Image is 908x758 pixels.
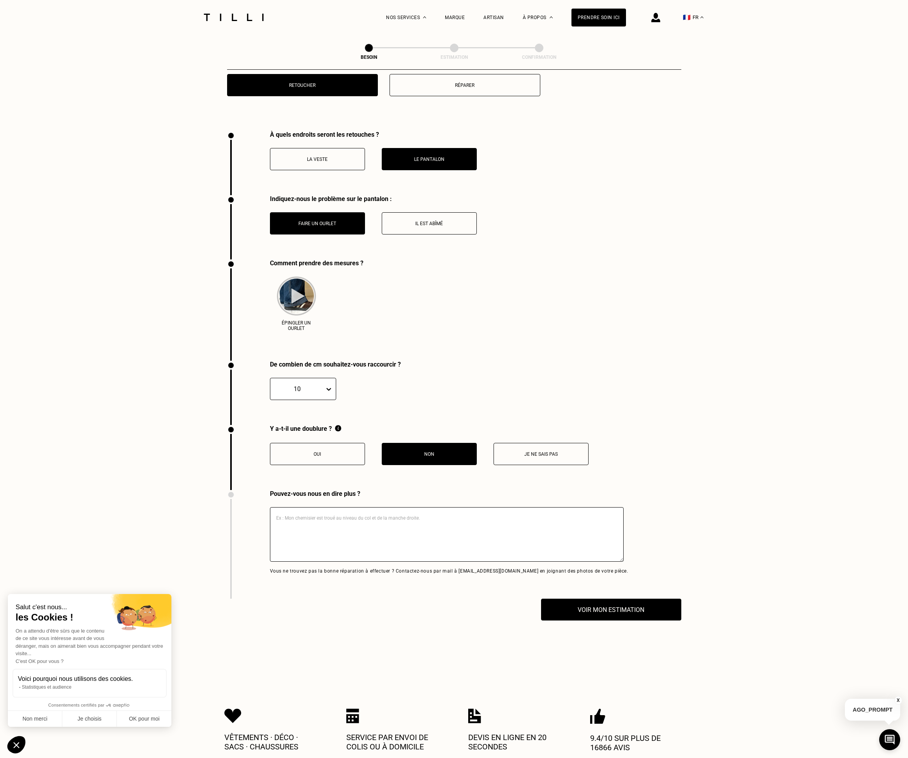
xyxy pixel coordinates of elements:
img: épingler un ourlet [277,277,316,316]
img: Icon [468,709,481,723]
p: Je ne sais pas [498,451,584,457]
p: Non [386,451,473,457]
button: Il est abîmé [382,212,477,234]
div: À quels endroits seront les retouches ? [270,131,477,138]
p: Retoucher [231,83,374,88]
button: Le pantalon [382,148,477,170]
img: Logo du service de couturière Tilli [201,14,266,21]
img: icône connexion [651,13,660,22]
p: Il est abîmé [386,221,473,226]
img: Icon [224,709,242,723]
p: La veste [274,157,361,162]
p: Épingler un ourlet [279,320,314,331]
div: Comment prendre des mesures ? [270,259,363,267]
span: 🇫🇷 [683,14,691,21]
p: 9.4/10 sur plus de 16866 avis [590,733,684,752]
button: Faire un ourlet [270,212,365,234]
button: X [894,696,902,705]
div: De combien de cm souhaitez-vous raccourcir ? [270,361,401,368]
a: Prendre soin ici [571,9,626,26]
p: AGO_PROMPT [845,699,900,721]
img: Information [335,425,341,432]
button: Je ne sais pas [494,443,589,465]
div: Estimation [415,55,493,60]
img: menu déroulant [700,16,703,18]
div: Y a-t-il une doublure ? [270,425,589,433]
p: Devis en ligne en 20 secondes [468,733,562,751]
div: Indiquez-nous le problème sur le pantalon : [270,195,477,203]
img: Menu déroulant [423,16,426,18]
button: Voir mon estimation [541,599,681,621]
button: Oui [270,443,365,465]
img: Icon [590,709,605,724]
div: Pouvez-vous nous en dire plus ? [270,490,628,497]
img: Menu déroulant à propos [550,16,553,18]
p: Faire un ourlet [274,221,361,226]
button: La veste [270,148,365,170]
p: Service par envoi de colis ou à domicile [346,733,440,751]
button: Retoucher [227,74,378,96]
button: Réparer [390,74,540,96]
div: Confirmation [500,55,578,60]
p: Le pantalon [386,157,473,162]
p: Vous ne trouvez pas la bonne réparation à effectuer ? Contactez-nous par mail à [EMAIL_ADDRESS][D... [270,568,628,574]
button: Non [382,443,477,465]
p: Réparer [394,83,536,88]
div: Besoin [330,55,408,60]
a: Artisan [483,15,504,20]
p: Vêtements · Déco · Sacs · Chaussures [224,733,318,751]
a: Marque [445,15,465,20]
img: Icon [346,709,359,723]
p: Oui [274,451,361,457]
